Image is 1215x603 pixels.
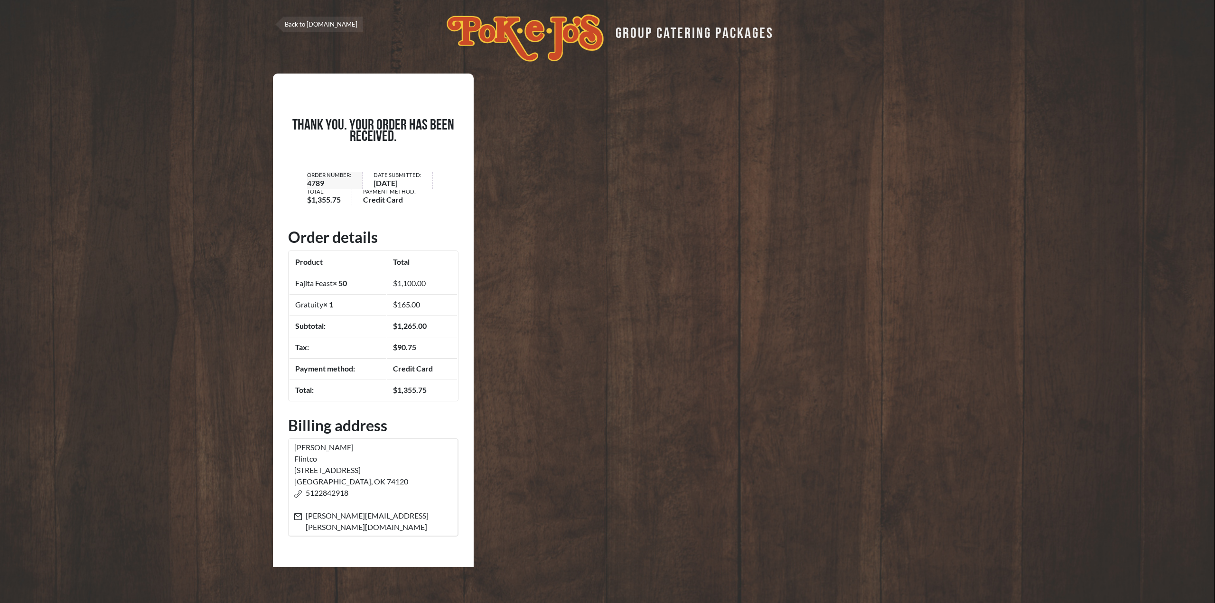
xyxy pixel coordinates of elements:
[288,119,458,142] p: Thank you. Your order has been received.
[363,189,427,205] li: Payment method:
[323,300,333,309] strong: × 1
[374,177,421,189] strong: [DATE]
[393,300,420,309] bdi: 165.00
[288,228,458,246] h2: Order details
[290,380,386,400] th: Total:
[393,278,426,288] bdi: 1,100.00
[288,438,458,537] address: [PERSON_NAME] Flintco [STREET_ADDRESS] [GEOGRAPHIC_DATA], OK 74120
[288,417,458,435] h2: Billing address
[294,487,452,499] p: 5122842918
[363,194,416,205] strong: Credit Card
[307,189,352,205] li: Total:
[307,177,351,189] strong: 4789
[290,273,386,293] td: Fajita Feast
[608,22,774,40] div: GROUP CATERING PACKAGES
[393,343,416,352] span: 90.75
[387,252,457,272] th: Total
[294,510,452,533] p: [PERSON_NAME][EMAIL_ADDRESS][PERSON_NAME][DOMAIN_NAME]
[275,17,363,32] a: Back to [DOMAIN_NAME]
[393,278,397,288] span: $
[393,321,427,330] span: 1,265.00
[290,294,386,315] td: Gratuity
[447,14,604,62] img: logo.svg
[393,385,397,394] span: $
[333,278,347,288] strong: × 50
[387,358,457,379] td: Credit Card
[290,358,386,379] th: Payment method:
[290,252,386,272] th: Product
[393,385,427,394] span: 1,355.75
[290,315,386,336] th: Subtotal:
[307,195,311,204] span: $
[393,300,397,309] span: $
[393,321,397,330] span: $
[307,172,363,189] li: Order number:
[307,195,341,204] bdi: 1,355.75
[290,337,386,357] th: Tax:
[393,343,397,352] span: $
[374,172,433,189] li: Date Submitted:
